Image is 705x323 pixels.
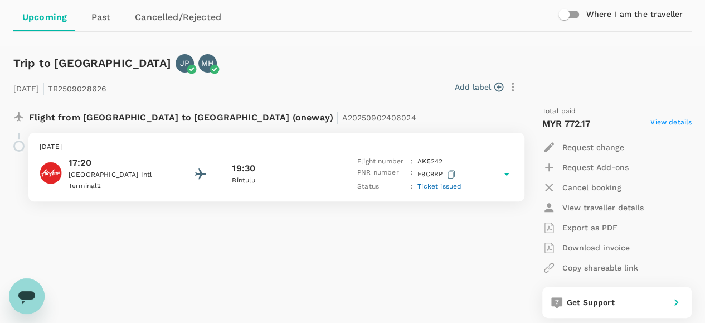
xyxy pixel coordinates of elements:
[542,218,618,238] button: Export as PDF
[562,142,624,153] p: Request change
[342,113,416,122] span: A20250902406024
[542,197,644,218] button: View traveller details
[411,156,413,167] p: :
[542,258,638,278] button: Copy shareable link
[542,106,576,117] span: Total paid
[411,167,413,181] p: :
[542,117,591,131] p: MYR 772.17
[69,181,169,192] p: Terminal 2
[542,157,629,177] button: Request Add-ons
[13,4,76,31] a: Upcoming
[69,156,169,170] p: 17:20
[542,177,621,197] button: Cancel booking
[586,8,683,21] h6: Where I am the traveller
[562,222,618,233] p: Export as PDF
[562,162,629,173] p: Request Add-ons
[232,162,255,175] p: 19:30
[40,162,62,184] img: AirAsia
[13,77,106,97] p: [DATE] TR2509028626
[29,106,416,126] p: Flight from [GEOGRAPHIC_DATA] to [GEOGRAPHIC_DATA] (oneway)
[126,4,230,31] a: Cancelled/Rejected
[411,181,413,192] p: :
[455,81,503,93] button: Add label
[357,181,406,192] p: Status
[357,156,406,167] p: Flight number
[567,298,615,307] span: Get Support
[562,262,638,273] p: Copy shareable link
[9,278,45,314] iframe: Button to launch messaging window
[542,238,630,258] button: Download invoice
[40,142,513,153] p: [DATE]
[232,175,332,186] p: Bintulu
[13,54,171,72] h6: Trip to [GEOGRAPHIC_DATA]
[69,170,169,181] p: [GEOGRAPHIC_DATA] Intl
[562,202,644,213] p: View traveller details
[76,4,126,31] a: Past
[417,167,458,181] p: F9C9RP
[201,57,213,69] p: MH
[650,117,692,131] span: View details
[357,167,406,181] p: PNR number
[562,242,630,253] p: Download invoice
[562,182,621,193] p: Cancel booking
[417,182,461,190] span: Ticket issued
[542,137,624,157] button: Request change
[336,109,339,125] span: |
[42,80,45,96] span: |
[180,57,189,69] p: JP
[417,156,443,167] p: AK 5242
